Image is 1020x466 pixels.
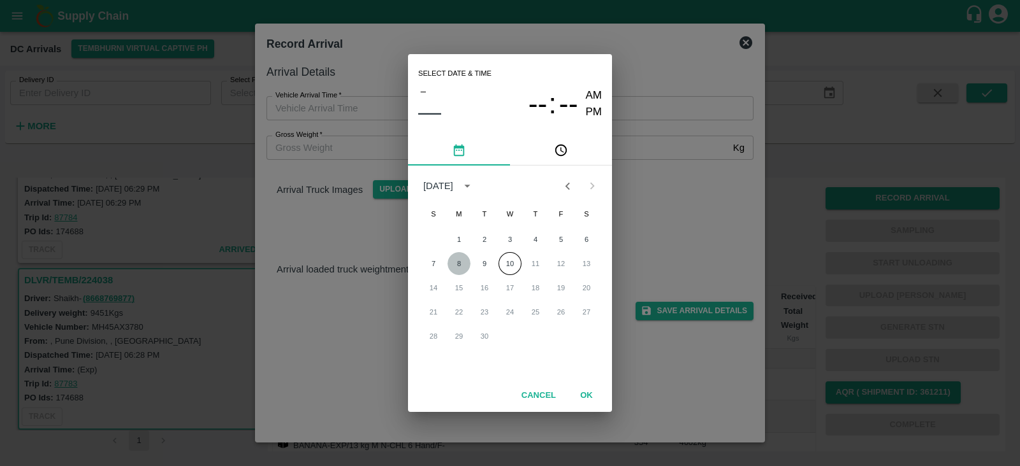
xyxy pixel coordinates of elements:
button: 4 [524,228,547,251]
span: Monday [448,201,470,227]
button: 1 [448,228,470,251]
button: 10 [499,252,521,275]
button: –– [418,99,441,125]
button: 9 [473,252,496,275]
button: -- [528,87,548,121]
span: Select date & time [418,64,492,83]
button: calendar view is open, switch to year view [457,176,477,196]
button: 7 [422,252,445,275]
button: 5 [550,228,572,251]
span: Sunday [422,201,445,227]
span: Thursday [524,201,547,227]
button: AM [586,87,602,104]
span: Tuesday [473,201,496,227]
button: pick time [510,135,612,166]
span: Wednesday [499,201,521,227]
div: [DATE] [423,179,453,193]
span: Friday [550,201,572,227]
button: PM [586,104,602,121]
button: – [418,83,428,99]
span: : [548,87,556,121]
button: Previous month [555,174,579,198]
button: -- [559,87,578,121]
button: pick date [408,135,510,166]
span: -- [559,87,578,120]
button: 2 [473,228,496,251]
button: 8 [448,252,470,275]
button: 6 [575,228,598,251]
button: Cancel [516,385,561,407]
span: – [421,83,426,99]
button: OK [566,385,607,407]
span: Saturday [575,201,598,227]
button: 3 [499,228,521,251]
span: -- [528,87,548,120]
